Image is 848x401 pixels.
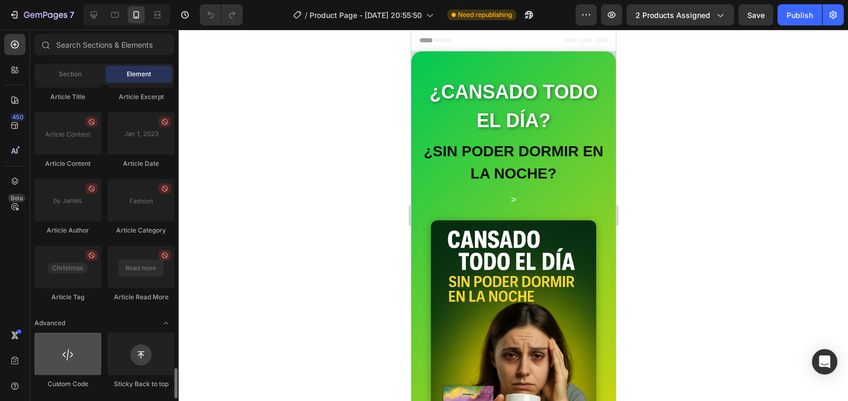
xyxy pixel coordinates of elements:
[200,4,243,25] div: Undo/Redo
[34,292,101,302] div: Article Tag
[8,194,25,202] div: Beta
[108,92,174,102] div: Article Excerpt
[635,10,710,21] span: 2 products assigned
[108,379,174,389] div: Sticky Back to top
[157,315,174,332] span: Toggle open
[69,8,74,21] p: 7
[10,113,25,121] div: 450
[34,92,101,102] div: Article Title
[787,10,813,21] div: Publish
[108,159,174,168] div: Article Date
[458,10,512,20] span: Need republishing
[34,226,101,235] div: Article Author
[738,4,773,25] button: Save
[747,11,765,20] span: Save
[127,69,151,79] span: Element
[310,10,422,21] span: Product Page - [DATE] 20:55:50
[305,10,307,21] span: /
[108,226,174,235] div: Article Category
[411,30,616,401] iframe: Design area
[34,159,101,168] div: Article Content
[108,292,174,302] div: Article Read More
[34,34,174,55] input: Search Sections & Elements
[34,318,65,328] span: Advanced
[59,69,82,79] span: Section
[812,349,837,375] div: Open Intercom Messenger
[34,379,101,389] div: Custom Code
[626,4,734,25] button: 2 products assigned
[4,4,79,25] button: 7
[778,4,822,25] button: Publish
